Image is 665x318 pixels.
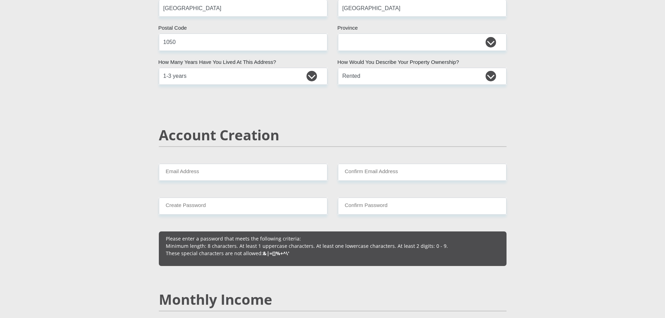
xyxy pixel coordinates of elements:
input: Postal Code [159,34,327,51]
b: &|=[]%+^\' [263,250,289,257]
h2: Monthly Income [159,291,507,308]
input: Confirm Password [338,198,507,215]
select: Please select a value [159,68,327,85]
input: Create Password [159,198,327,215]
select: Please Select a Province [338,34,507,51]
select: Please select a value [338,68,507,85]
input: Confirm Email Address [338,164,507,181]
input: Email Address [159,164,327,181]
p: Please enter a password that meets the following criteria: Minimum length: 8 characters. At least... [166,235,500,257]
h2: Account Creation [159,127,507,143]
